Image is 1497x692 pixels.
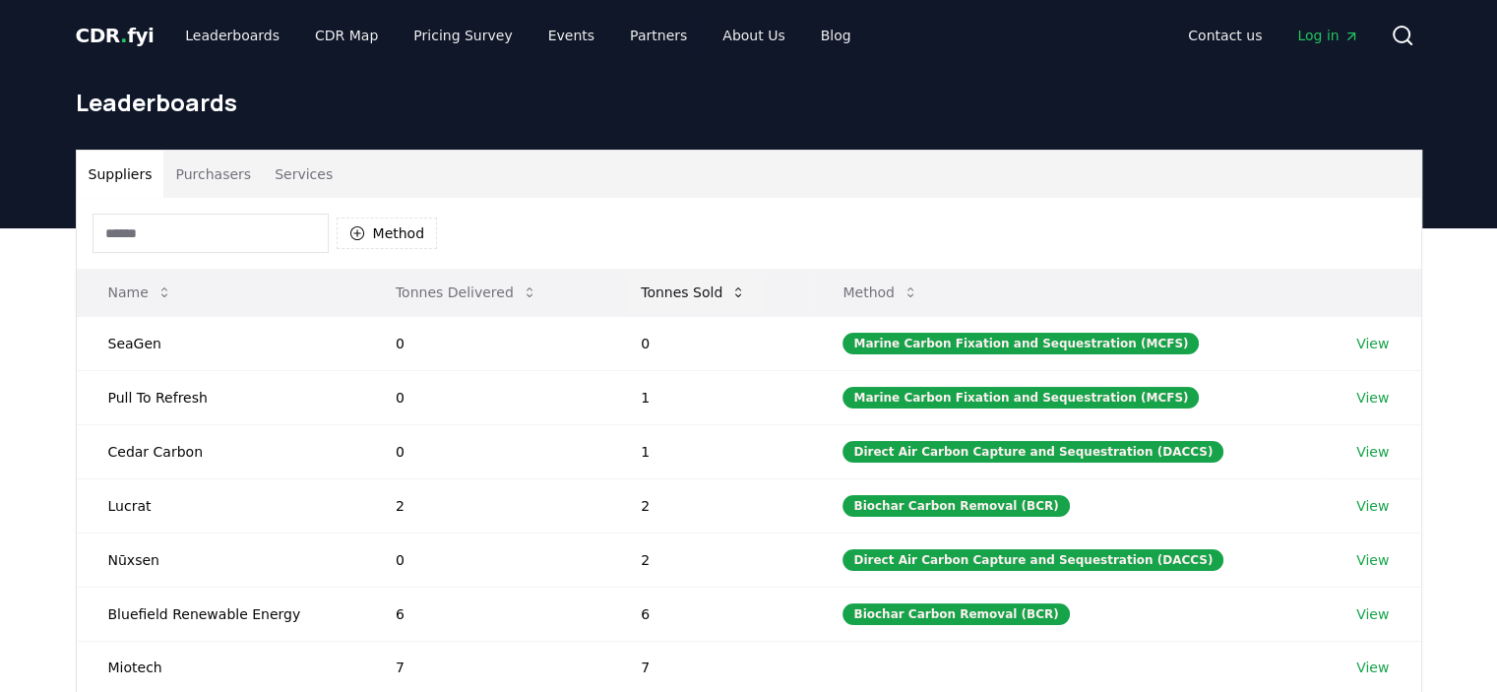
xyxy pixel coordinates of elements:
td: 1 [609,370,811,424]
a: View [1356,496,1389,516]
div: Direct Air Carbon Capture and Sequestration (DACCS) [842,441,1223,463]
div: Direct Air Carbon Capture and Sequestration (DACCS) [842,549,1223,571]
a: Pricing Survey [398,18,528,53]
button: Method [337,218,438,249]
td: 2 [609,533,811,587]
div: Marine Carbon Fixation and Sequestration (MCFS) [842,333,1199,354]
button: Name [93,273,188,312]
a: CDR.fyi [76,22,155,49]
td: 0 [364,370,609,424]
a: View [1356,604,1389,624]
div: Marine Carbon Fixation and Sequestration (MCFS) [842,387,1199,409]
td: Nūxsen [77,533,364,587]
td: 0 [609,316,811,370]
td: Lucrat [77,478,364,533]
a: View [1356,388,1389,408]
a: View [1356,334,1389,353]
td: 2 [364,478,609,533]
td: Cedar Carbon [77,424,364,478]
td: 0 [364,533,609,587]
div: Biochar Carbon Removal (BCR) [842,495,1069,517]
td: Pull To Refresh [77,370,364,424]
button: Suppliers [77,151,164,198]
td: 0 [364,424,609,478]
td: Bluefield Renewable Energy [77,587,364,641]
td: 0 [364,316,609,370]
nav: Main [169,18,866,53]
button: Tonnes Sold [625,273,762,312]
button: Method [827,273,934,312]
a: Events [532,18,610,53]
a: Blog [805,18,867,53]
a: Contact us [1172,18,1278,53]
td: 6 [609,587,811,641]
button: Services [263,151,344,198]
button: Purchasers [163,151,263,198]
td: 2 [609,478,811,533]
div: Biochar Carbon Removal (BCR) [842,603,1069,625]
td: 6 [364,587,609,641]
a: Log in [1281,18,1374,53]
span: . [120,24,127,47]
button: Tonnes Delivered [380,273,553,312]
span: CDR fyi [76,24,155,47]
a: About Us [707,18,800,53]
td: 1 [609,424,811,478]
a: View [1356,550,1389,570]
a: Partners [614,18,703,53]
a: View [1356,442,1389,462]
span: Log in [1297,26,1358,45]
a: View [1356,658,1389,677]
nav: Main [1172,18,1374,53]
a: CDR Map [299,18,394,53]
td: SeaGen [77,316,364,370]
a: Leaderboards [169,18,295,53]
h1: Leaderboards [76,87,1422,118]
